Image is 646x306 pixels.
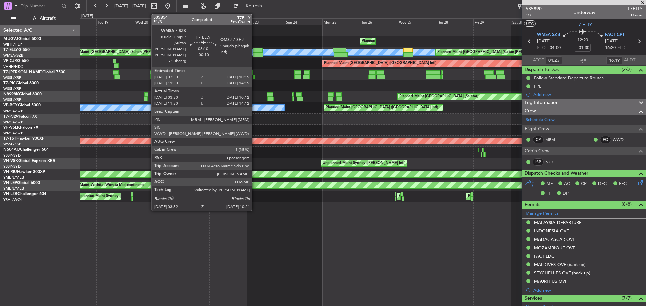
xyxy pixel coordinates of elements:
[3,97,21,102] a: WSSL/XSP
[17,16,71,21] span: All Aircraft
[3,70,42,74] span: T7-[PERSON_NAME]
[581,181,587,187] span: CR
[362,36,445,46] div: Planned Maint [GEOGRAPHIC_DATA] (Halim Intl)
[617,45,628,51] span: ELDT
[114,3,146,9] span: [DATE] - [DATE]
[96,18,134,25] div: Tue 19
[525,107,536,115] span: Crew
[436,18,473,25] div: Thu 28
[537,45,548,51] span: ETOT
[624,57,635,64] span: ALDT
[3,92,19,96] span: N8998K
[134,18,172,25] div: Wed 20
[533,287,643,293] div: Add new
[3,181,17,185] span: VH-LEP
[546,181,553,187] span: MF
[534,228,569,234] div: INDONESIA OVF
[534,236,575,242] div: MADAGASCAR OVF
[81,13,93,19] div: [DATE]
[533,136,544,143] div: CP
[606,56,622,64] input: --:--
[3,42,22,47] a: WIHH/HLP
[399,92,478,102] div: Planned Maint [GEOGRAPHIC_DATA] (Seletar)
[576,21,593,28] span: T7-ELLY
[619,181,627,187] span: FFC
[3,170,17,174] span: VH-RIU
[3,186,24,191] a: YMEN/MEB
[3,75,21,80] a: WSSL/XSP
[563,190,569,197] span: DP
[3,48,30,52] a: T7-ELLYG-550
[3,131,23,136] a: WMSA/SZB
[3,81,39,85] a: T7-RICGlobal 6000
[534,220,582,225] div: MALAYSIA DEPARTURE
[3,126,20,130] span: 9H-VSLK
[3,153,21,158] a: YSSY/SYD
[3,192,46,196] a: VH-L2BChallenger 604
[3,170,45,174] a: VH-RIUHawker 800XP
[60,47,222,57] div: Unplanned Maint [GEOGRAPHIC_DATA] (Sultan [PERSON_NAME] [PERSON_NAME] - Subang)
[3,115,37,119] a: T7-PJ29Falcon 7X
[573,9,595,16] div: Underway
[534,83,541,89] div: FPL
[468,191,574,202] div: Planned Maint [GEOGRAPHIC_DATA] ([GEOGRAPHIC_DATA])
[534,245,575,251] div: MOZAMBIQUE OVF
[322,18,360,25] div: Mon 25
[3,197,23,202] a: YSHL/WOL
[3,164,21,169] a: YSSY/SYD
[3,159,55,163] a: VH-VSKGlobal Express XRS
[3,59,17,63] span: VP-CJR
[285,18,322,25] div: Sun 24
[240,4,268,8] span: Refresh
[3,108,23,114] a: WMSA/SZB
[546,56,562,64] input: --:--
[3,192,17,196] span: VH-L2B
[3,148,49,152] a: N604AUChallenger 604
[534,253,555,259] div: FACT LDG
[564,181,570,187] span: AC
[3,175,24,180] a: YMEN/MEB
[622,66,632,73] span: (2/2)
[76,191,158,202] div: Unplanned Maint Sydney ([PERSON_NAME] Intl)
[3,159,18,163] span: VH-VSK
[473,18,511,25] div: Fri 29
[526,12,542,18] span: 1/7
[577,37,588,44] span: 12:20
[526,5,542,12] span: 535890
[172,18,209,25] div: Thu 21
[525,295,542,302] span: Services
[326,103,438,113] div: Planned Maint [GEOGRAPHIC_DATA] ([GEOGRAPHIC_DATA] Intl)
[525,147,550,155] span: Cabin Crew
[7,13,73,24] button: All Aircraft
[3,48,18,52] span: T7-ELLY
[324,58,436,69] div: Planned Maint [GEOGRAPHIC_DATA] ([GEOGRAPHIC_DATA] Intl)
[537,38,551,45] span: [DATE]
[3,137,16,141] span: T7-TST
[3,181,40,185] a: VH-LEPGlobal 6000
[21,1,59,11] input: Trip Number
[398,18,435,25] div: Wed 27
[525,170,588,177] span: Dispatch Checks and Weather
[525,99,559,107] span: Leg Information
[526,210,558,217] a: Manage Permits
[605,32,625,38] span: FACT CPT
[3,37,41,41] a: M-JGVJGlobal 5000
[3,120,23,125] a: WMSA/SZB
[399,191,477,202] div: Planned Maint Sydney ([PERSON_NAME] Intl)
[627,12,643,18] span: Owner
[525,66,559,74] span: Dispatch To-Dos
[511,18,549,25] div: Sat 30
[3,86,21,91] a: WSSL/XSP
[247,18,285,25] div: Sat 23
[525,201,540,209] span: Permits
[613,137,628,143] a: WWD
[3,59,29,63] a: VP-CJRG-650
[230,1,270,11] button: Refresh
[437,47,594,57] div: Planned Maint [GEOGRAPHIC_DATA] (Sultan [PERSON_NAME] [PERSON_NAME] - Subang)
[534,262,586,267] div: MALDIVES OVF (back up)
[3,53,23,58] a: WMSA/SZB
[209,18,247,25] div: Fri 22
[3,115,19,119] span: T7-PJ29
[550,45,561,51] span: 04:00
[3,64,23,69] a: VHHH/HKG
